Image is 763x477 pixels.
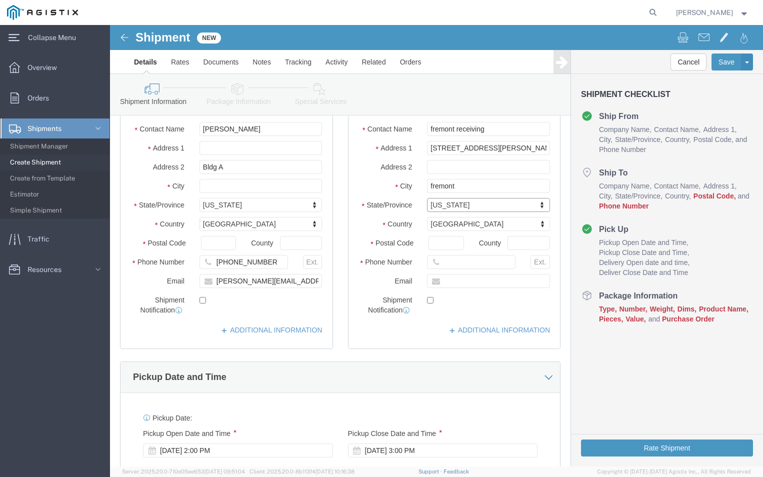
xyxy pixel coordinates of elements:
span: Orders [27,88,56,108]
span: [DATE] 09:51:04 [204,468,245,474]
a: Support [418,468,443,474]
span: Jimmy Dunn [676,7,733,18]
span: Estimator [10,184,102,204]
span: Shipments [27,118,68,138]
span: Create Shipment [10,152,102,172]
span: Overview [27,57,64,77]
a: Orders [0,88,109,108]
span: Create from Template [10,168,102,188]
a: Resources [0,259,109,279]
img: logo [7,5,78,20]
span: [DATE] 10:16:38 [315,468,354,474]
span: Simple Shipment [10,200,102,220]
a: Overview [0,57,109,77]
iframe: FS Legacy Container [110,25,763,466]
span: Traffic [27,229,56,249]
span: Server: 2025.20.0-710e05ee653 [122,468,245,474]
span: Client: 2025.20.0-8b113f4 [249,468,354,474]
span: Shipment Manager [10,136,102,156]
span: Collapse Menu [28,27,83,47]
button: [PERSON_NAME] [675,6,749,18]
a: Traffic [0,229,109,249]
span: Resources [27,259,68,279]
span: Copyright © [DATE]-[DATE] Agistix Inc., All Rights Reserved [597,467,751,476]
a: Shipments [0,118,109,138]
a: Feedback [443,468,469,474]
